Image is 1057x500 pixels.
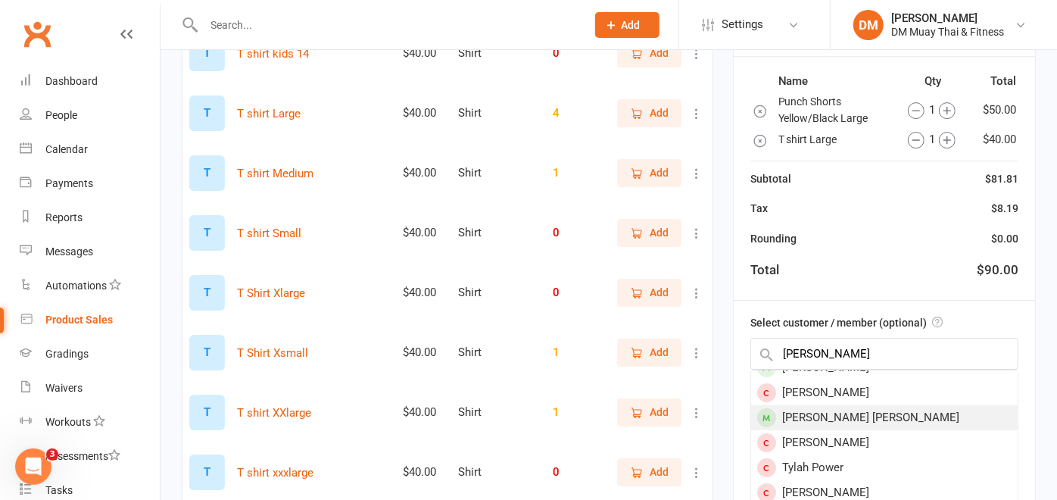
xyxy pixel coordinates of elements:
[778,92,893,128] td: Punch Shorts Yellow/Black Large
[403,167,444,180] div: $40.00
[894,71,971,91] th: Qty
[722,8,763,42] span: Settings
[20,269,160,303] a: Automations
[617,339,681,366] button: Add
[458,346,539,359] div: Shirt
[189,155,225,191] div: Set product image
[617,458,681,486] button: Add
[458,47,539,60] div: Shirt
[189,335,225,370] div: Set product image
[237,224,301,242] button: T shirt Small
[20,303,160,337] a: Product Sales
[650,344,669,361] span: Add
[403,466,444,479] div: $40.00
[853,10,884,40] div: DM
[45,314,113,326] div: Product Sales
[18,15,56,53] a: Clubworx
[750,338,1018,370] input: Search by name or scan member number
[20,371,160,405] a: Waivers
[650,164,669,181] span: Add
[189,215,225,251] div: Set product image
[45,177,93,189] div: Payments
[553,286,601,299] div: 0
[973,130,1017,150] td: $40.00
[553,346,601,359] div: 1
[237,45,309,63] button: T shirt kids 14
[237,344,308,362] button: T Shirt Xsmall
[189,36,225,71] div: Set product image
[45,450,120,462] div: Assessments
[403,286,444,299] div: $40.00
[895,131,968,149] div: 1
[237,404,311,422] button: T shirt XXlarge
[20,64,160,98] a: Dashboard
[458,466,539,479] div: Shirt
[617,219,681,246] button: Add
[20,167,160,201] a: Payments
[189,95,225,131] div: Set product image
[458,167,539,180] div: Shirt
[237,164,313,183] button: T shirt Medium
[778,71,893,91] th: Name
[237,464,313,482] button: T shirt xxxlarge
[237,105,301,123] button: T shirt Large
[403,107,444,120] div: $40.00
[751,405,1018,430] div: [PERSON_NAME] [PERSON_NAME]
[977,260,1018,280] div: $90.00
[617,398,681,426] button: Add
[650,45,669,61] span: Add
[45,75,98,87] div: Dashboard
[403,47,444,60] div: $40.00
[622,19,641,31] span: Add
[750,230,797,247] div: Rounding
[985,170,1018,187] div: $81.81
[20,201,160,235] a: Reports
[553,167,601,180] div: 1
[973,92,1017,128] td: $50.00
[650,284,669,301] span: Add
[617,99,681,127] button: Add
[458,406,539,419] div: Shirt
[650,464,669,480] span: Add
[45,245,93,258] div: Messages
[403,227,444,239] div: $40.00
[750,201,768,217] div: Tax
[15,448,51,485] iframe: Intercom live chat
[891,11,1004,25] div: [PERSON_NAME]
[199,14,575,36] input: Search...
[45,143,88,155] div: Calendar
[189,275,225,311] div: Set product image
[553,227,601,239] div: 0
[45,382,83,394] div: Waivers
[778,130,893,150] td: T shirt Large
[20,439,160,473] a: Assessments
[751,455,1018,480] div: Tylah Power
[189,455,225,490] div: Set product image
[20,133,160,167] a: Calendar
[750,260,779,280] div: Total
[45,348,89,360] div: Gradings
[553,107,601,120] div: 4
[458,227,539,239] div: Shirt
[750,170,791,187] div: Subtotal
[595,12,659,38] button: Add
[45,416,91,428] div: Workouts
[45,484,73,496] div: Tasks
[45,211,83,223] div: Reports
[751,430,1018,455] div: [PERSON_NAME]
[991,230,1018,247] div: $0.00
[617,279,681,306] button: Add
[237,284,305,302] button: T Shirt Xlarge
[650,224,669,241] span: Add
[403,406,444,419] div: $40.00
[650,105,669,121] span: Add
[891,25,1004,39] div: DM Muay Thai & Fitness
[553,47,601,60] div: 0
[458,286,539,299] div: Shirt
[20,405,160,439] a: Workouts
[617,39,681,67] button: Add
[553,406,601,419] div: 1
[895,102,968,120] div: 1
[617,159,681,186] button: Add
[20,235,160,269] a: Messages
